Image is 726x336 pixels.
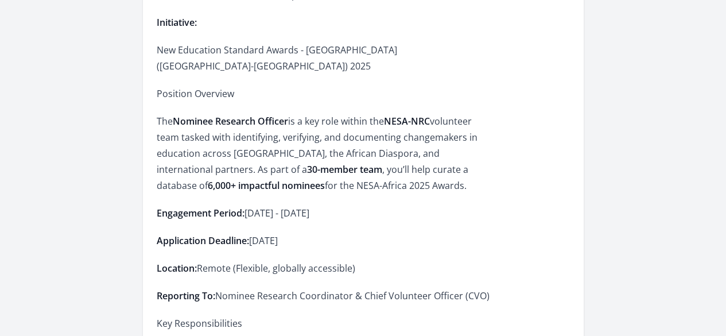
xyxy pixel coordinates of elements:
[208,179,325,192] strong: 6,000+ impactful nominees
[157,233,492,249] p: [DATE]
[307,163,382,176] strong: 30-member team
[157,113,492,194] p: The is a key role within the volunteer team tasked with identifying, verifying, and documenting c...
[157,234,249,247] strong: Application Deadline:
[157,260,492,276] p: Remote (Flexible, globally accessible)
[157,16,197,29] strong: Initiative:
[157,42,492,74] p: New Education Standard Awards - [GEOGRAPHIC_DATA] ([GEOGRAPHIC_DATA]-[GEOGRAPHIC_DATA]) 2025
[157,289,215,302] strong: Reporting To:
[157,262,197,275] strong: Location:
[157,205,492,221] p: [DATE] - [DATE]
[157,288,492,304] p: Nominee Research Coordinator & Chief Volunteer Officer (CVO)
[157,86,492,102] p: Position Overview
[157,315,492,331] p: Key Responsibilities
[157,207,244,219] strong: Engagement Period:
[173,115,288,128] strong: Nominee Research Officer
[384,115,430,128] strong: NESA-NRC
